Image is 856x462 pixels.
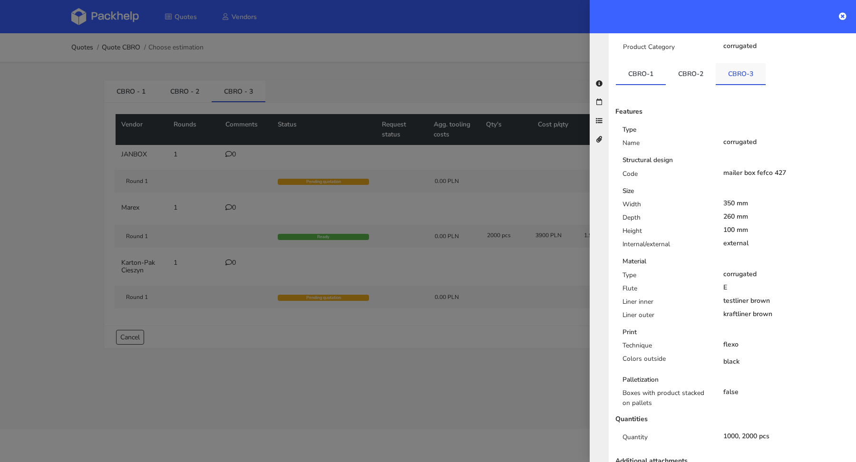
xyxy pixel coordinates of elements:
[615,240,716,253] div: Internal/external
[615,270,716,284] div: Type
[615,213,716,226] div: Depth
[615,341,716,354] div: Technique
[723,200,850,207] div: 350 mm
[723,310,850,318] div: kraftliner brown
[723,297,850,305] div: testliner brown
[623,257,646,266] b: Material
[615,226,716,240] div: Height
[615,284,716,297] div: Flute
[616,42,716,56] div: Product Category
[615,310,716,324] div: Liner outer
[615,200,716,213] div: Width
[615,169,716,183] div: Code
[615,388,716,408] div: Boxes with product stacked on pallets
[723,341,850,348] div: flexo
[616,63,666,84] a: CBRO-1
[623,327,637,337] b: Print
[608,108,712,115] div: Features
[615,138,716,152] div: Name
[723,358,850,366] div: black
[666,63,716,84] a: CBRO-2
[723,240,850,247] div: external
[723,213,850,221] div: 260 mm
[716,63,766,84] a: CBRO-3
[623,155,673,164] b: Structural design
[615,433,716,446] div: Quantity
[623,125,636,134] b: Type
[615,297,716,310] div: Liner inner
[723,284,850,291] div: E
[623,186,634,195] b: Size
[723,270,850,278] div: corrugated
[723,138,850,146] div: corrugated
[623,375,659,384] b: Palletization
[608,415,712,423] div: Quantities
[615,354,716,371] div: Colors outside
[723,226,850,234] div: 100 mm
[723,169,850,177] div: mailer box fefco 427
[723,388,850,396] div: false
